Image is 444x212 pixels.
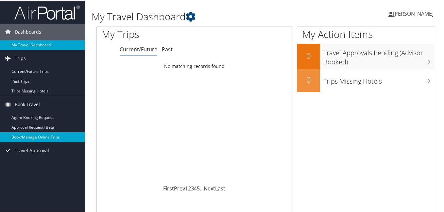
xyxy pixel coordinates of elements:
[323,44,435,66] h3: Travel Approvals Pending (Advisor Booked)
[188,184,191,191] a: 2
[215,184,225,191] a: Last
[297,27,435,41] h1: My Action Items
[163,184,174,191] a: First
[200,184,204,191] span: …
[204,184,215,191] a: Next
[102,27,206,41] h1: My Trips
[97,60,292,72] td: No matching records found
[92,9,324,23] h1: My Travel Dashboard
[297,50,320,61] h2: 0
[388,3,440,23] a: [PERSON_NAME]
[194,184,197,191] a: 4
[162,45,173,52] a: Past
[297,69,435,91] a: 0Trips Missing Hotels
[15,50,26,66] span: Trips
[197,184,200,191] a: 5
[174,184,185,191] a: Prev
[15,96,40,112] span: Book Travel
[323,73,435,85] h3: Trips Missing Hotels
[15,23,41,40] span: Dashboards
[297,43,435,68] a: 0Travel Approvals Pending (Advisor Booked)
[14,4,80,20] img: airportal-logo.png
[120,45,157,52] a: Current/Future
[15,142,49,158] span: Travel Approval
[191,184,194,191] a: 3
[297,73,320,85] h2: 0
[393,9,434,17] span: [PERSON_NAME]
[185,184,188,191] a: 1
